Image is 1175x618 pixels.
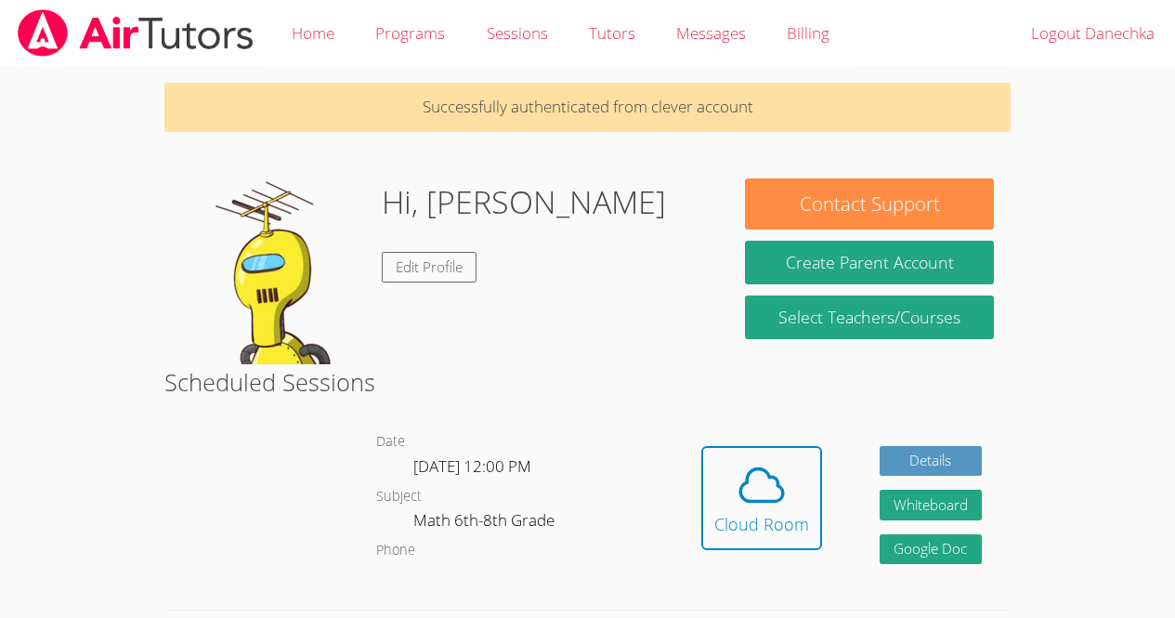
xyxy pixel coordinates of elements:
[676,22,746,44] span: Messages
[701,446,822,550] button: Cloud Room
[880,534,982,565] a: Google Doc
[745,241,993,284] button: Create Parent Account
[164,83,1011,132] p: Successfully authenticated from clever account
[164,364,1011,400] h2: Scheduled Sessions
[181,178,367,364] img: default.png
[880,446,982,477] a: Details
[376,485,422,508] dt: Subject
[745,178,993,230] button: Contact Support
[382,178,666,226] h1: Hi, [PERSON_NAME]
[376,430,405,454] dt: Date
[880,490,982,520] button: Whiteboard
[382,252,477,283] a: Edit Profile
[745,296,993,339] a: Select Teachers/Courses
[16,9,255,57] img: airtutors_banner-c4298cdbf04f3fff15de1276eac7730deb9818008684d7c2e4769d2f7ddbe033.png
[413,507,558,539] dd: Math 6th-8th Grade
[413,455,531,477] span: [DATE] 12:00 PM
[714,511,809,537] div: Cloud Room
[376,539,415,562] dt: Phone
